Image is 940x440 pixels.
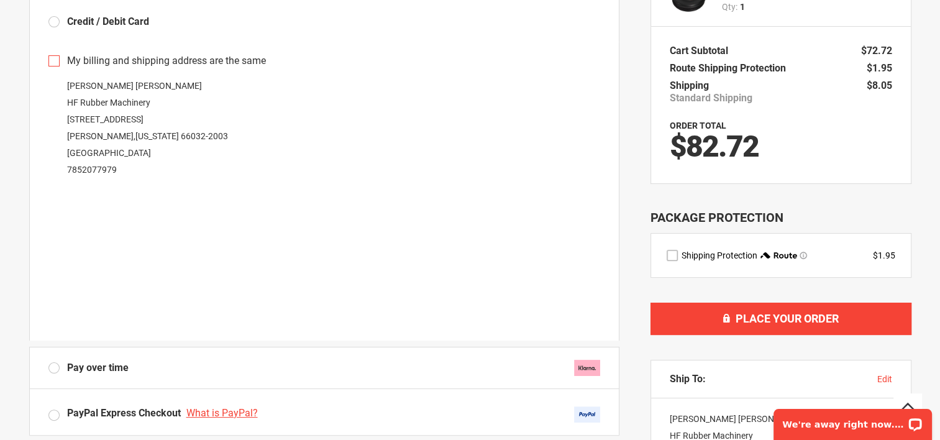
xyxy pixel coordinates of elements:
[722,2,736,12] span: Qty
[67,54,266,68] span: My billing and shipping address are the same
[867,62,892,74] span: $1.95
[186,407,261,419] a: What is PayPal?
[186,407,258,419] span: What is PayPal?
[670,129,759,164] span: $82.72
[67,361,129,375] span: Pay over time
[800,252,807,259] span: Learn more
[574,360,600,376] img: klarna.svg
[867,80,892,91] span: $8.05
[877,374,892,384] span: edit
[670,80,709,91] span: Shipping
[670,60,792,77] th: Route Shipping Protection
[650,303,911,335] button: Place Your Order
[67,16,149,27] span: Credit / Debit Card
[740,1,745,13] span: 1
[46,182,603,341] iframe: Secure payment input frame
[765,401,940,440] iframe: LiveChat chat widget
[682,250,757,260] span: Shipping Protection
[877,373,892,385] button: edit
[736,312,839,325] span: Place Your Order
[48,78,600,178] div: [PERSON_NAME] [PERSON_NAME] HF Rubber Machinery [STREET_ADDRESS] [PERSON_NAME] , 66032-2003 [GEOG...
[574,406,600,423] img: Acceptance Mark
[67,407,181,419] span: PayPal Express Checkout
[861,45,892,57] span: $72.72
[873,249,895,262] div: $1.95
[67,165,117,175] a: 7852077979
[650,209,911,227] div: Package Protection
[670,121,726,131] strong: Order Total
[670,42,734,60] th: Cart Subtotal
[670,373,706,385] span: Ship To:
[135,131,179,141] span: [US_STATE]
[667,249,895,262] div: route shipping protection selector element
[670,92,752,104] span: Standard Shipping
